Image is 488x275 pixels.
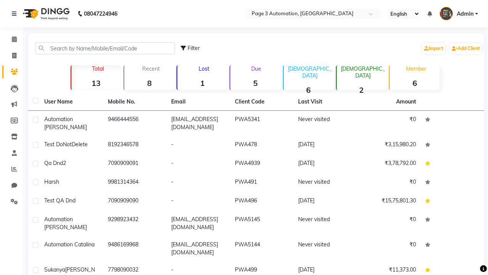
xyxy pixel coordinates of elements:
td: Never visited [294,211,357,236]
span: Sukanya [44,266,65,273]
strong: 13 [71,78,121,88]
a: Add Client [450,43,482,54]
strong: 6 [390,78,440,88]
td: 9466444556 [103,111,167,136]
td: [EMAIL_ADDRESS][DOMAIN_NAME] [167,236,230,261]
span: Harsh [44,178,59,185]
p: Recent [127,65,174,72]
span: Automation [PERSON_NAME] [44,216,87,231]
td: PWA5144 [230,236,294,261]
img: Admin [440,7,453,20]
strong: 2 [337,85,387,95]
td: PWA478 [230,136,294,155]
td: 9298923432 [103,211,167,236]
span: Test QA Dnd [44,197,75,204]
input: Search by Name/Mobile/Email/Code [35,42,175,54]
td: [DATE] [294,192,357,211]
td: [DATE] [294,136,357,155]
p: [DEMOGRAPHIC_DATA] [287,65,334,79]
td: Never visited [294,111,357,136]
td: [EMAIL_ADDRESS][DOMAIN_NAME] [167,211,230,236]
td: 9486169968 [103,236,167,261]
td: ₹0 [357,236,421,261]
strong: 1 [177,78,227,88]
span: Filter [188,45,200,52]
td: Never visited [294,173,357,192]
p: [DEMOGRAPHIC_DATA] [340,65,387,79]
p: Lost [180,65,227,72]
td: ₹3,78,792.00 [357,155,421,173]
td: 7090909091 [103,155,167,173]
b: 08047224946 [84,3,117,24]
strong: 8 [124,78,174,88]
a: Import [422,43,445,54]
span: Automation Catalina [44,241,95,248]
td: [DATE] [294,155,357,173]
td: PWA4939 [230,155,294,173]
td: - [167,155,230,173]
th: User Name [40,93,103,111]
p: Total [74,65,121,72]
p: Member [393,65,440,72]
td: ₹3,15,980.20 [357,136,421,155]
td: ₹0 [357,111,421,136]
td: PWA496 [230,192,294,211]
img: logo [19,3,72,24]
td: [EMAIL_ADDRESS][DOMAIN_NAME] [167,111,230,136]
td: 7090909090 [103,192,167,211]
th: Email [167,93,230,111]
td: ₹0 [357,211,421,236]
td: ₹15,75,801.30 [357,192,421,211]
td: - [167,173,230,192]
td: 8192346578 [103,136,167,155]
strong: 5 [230,78,280,88]
td: Never visited [294,236,357,261]
th: Last Visit [294,93,357,111]
th: Mobile No. [103,93,167,111]
td: PWA5145 [230,211,294,236]
td: - [167,192,230,211]
td: PWA491 [230,173,294,192]
td: 9981314364 [103,173,167,192]
td: ₹0 [357,173,421,192]
strong: 6 [284,85,334,95]
span: Test DoNotDelete [44,141,88,148]
th: Amount [392,93,421,110]
span: Qa Dnd2 [44,160,66,167]
td: PWA5341 [230,111,294,136]
th: Client Code [230,93,294,111]
p: Due [232,65,280,72]
td: - [167,136,230,155]
span: Admin [457,10,474,18]
span: Automation [PERSON_NAME] [44,116,87,131]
